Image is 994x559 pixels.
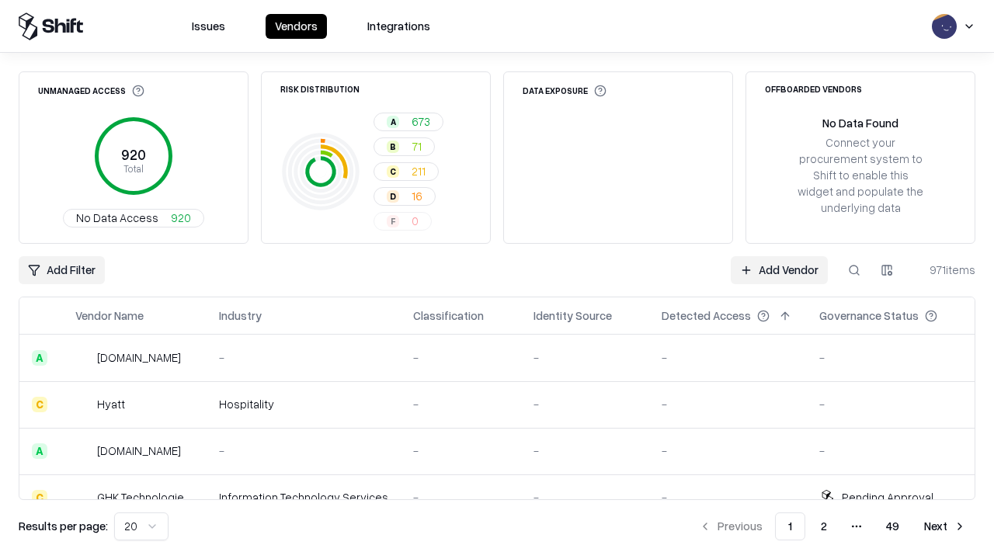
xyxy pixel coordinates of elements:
[413,443,509,459] div: -
[533,489,637,505] div: -
[523,85,606,97] div: Data Exposure
[819,396,962,412] div: -
[533,443,637,459] div: -
[219,443,388,459] div: -
[819,307,919,324] div: Governance Status
[76,210,158,226] span: No Data Access
[412,138,422,155] span: 71
[38,85,144,97] div: Unmanaged Access
[874,512,912,540] button: 49
[97,396,125,412] div: Hyatt
[413,349,509,366] div: -
[32,490,47,505] div: C
[915,512,975,540] button: Next
[662,396,794,412] div: -
[662,443,794,459] div: -
[19,256,105,284] button: Add Filter
[32,350,47,366] div: A
[913,262,975,278] div: 971 items
[75,307,144,324] div: Vendor Name
[387,165,399,178] div: C
[374,113,443,131] button: A673
[819,443,962,459] div: -
[796,134,925,217] div: Connect your procurement system to Shift to enable this widget and populate the underlying data
[412,163,426,179] span: 211
[533,307,612,324] div: Identity Source
[32,443,47,459] div: A
[387,190,399,203] div: D
[842,489,933,505] div: Pending Approval
[413,396,509,412] div: -
[412,113,430,130] span: 673
[219,349,388,366] div: -
[19,518,108,534] p: Results per page:
[662,349,794,366] div: -
[219,307,262,324] div: Industry
[533,349,637,366] div: -
[662,489,794,505] div: -
[63,209,204,227] button: No Data Access920
[808,512,839,540] button: 2
[219,396,388,412] div: Hospitality
[182,14,235,39] button: Issues
[75,350,91,366] img: intrado.com
[123,162,144,175] tspan: Total
[121,146,146,163] tspan: 920
[75,490,91,505] img: GHK Technologies Inc.
[765,85,862,93] div: Offboarded Vendors
[387,141,399,153] div: B
[358,14,440,39] button: Integrations
[171,210,191,226] span: 920
[374,137,435,156] button: B71
[75,443,91,459] img: primesec.co.il
[412,188,422,204] span: 16
[387,116,399,128] div: A
[32,397,47,412] div: C
[219,489,388,505] div: Information Technology Services
[374,187,436,206] button: D16
[413,307,484,324] div: Classification
[822,115,898,131] div: No Data Found
[775,512,805,540] button: 1
[413,489,509,505] div: -
[280,85,360,93] div: Risk Distribution
[97,349,181,366] div: [DOMAIN_NAME]
[731,256,828,284] a: Add Vendor
[533,396,637,412] div: -
[97,489,194,505] div: GHK Technologies Inc.
[662,307,751,324] div: Detected Access
[690,512,975,540] nav: pagination
[75,397,91,412] img: Hyatt
[819,349,962,366] div: -
[97,443,181,459] div: [DOMAIN_NAME]
[374,162,439,181] button: C211
[266,14,327,39] button: Vendors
